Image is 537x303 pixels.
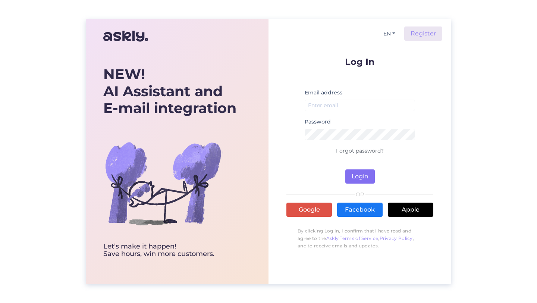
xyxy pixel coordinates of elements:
[355,192,365,197] span: OR
[305,100,415,111] input: Enter email
[336,147,384,154] a: Forgot password?
[305,89,342,97] label: Email address
[388,203,433,217] a: Apple
[103,243,236,258] div: Let’s make it happen! Save hours, win more customers.
[286,57,433,66] p: Log In
[286,224,433,253] p: By clicking Log In, I confirm that I have read and agree to the , , and to receive emails and upd...
[337,203,383,217] a: Facebook
[286,203,332,217] a: Google
[380,28,398,39] button: EN
[103,65,145,83] b: NEW!
[345,169,375,184] button: Login
[404,26,442,41] a: Register
[103,124,223,243] img: bg-askly
[103,27,148,45] img: Askly
[103,66,236,117] div: AI Assistant and E-mail integration
[326,235,379,241] a: Askly Terms of Service
[380,235,413,241] a: Privacy Policy
[305,118,331,126] label: Password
